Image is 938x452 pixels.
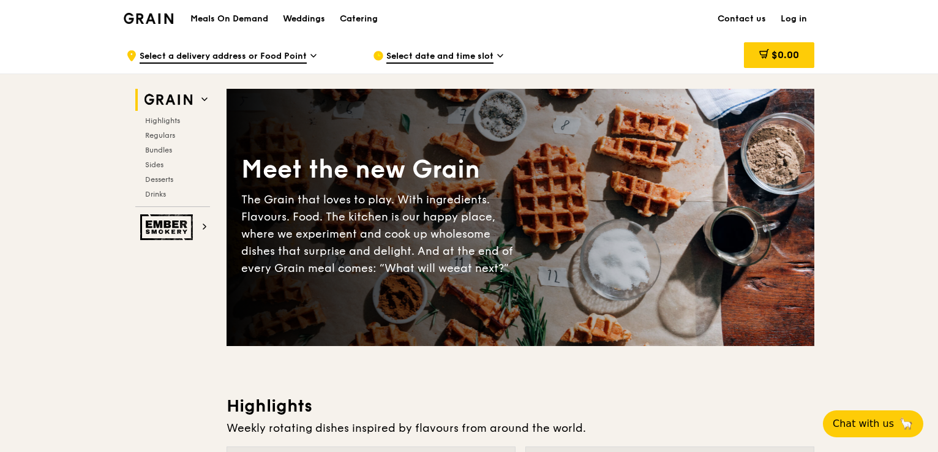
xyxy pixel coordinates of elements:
a: Catering [332,1,385,37]
div: Weddings [283,1,325,37]
span: Select a delivery address or Food Point [140,50,307,64]
div: Catering [340,1,378,37]
img: Grain [124,13,173,24]
span: Chat with us [833,416,894,431]
span: $0.00 [771,49,799,61]
span: Highlights [145,116,180,125]
img: Ember Smokery web logo [140,214,197,240]
a: Contact us [710,1,773,37]
span: 🦙 [899,416,914,431]
span: Regulars [145,131,175,140]
span: Bundles [145,146,172,154]
span: Select date and time slot [386,50,493,64]
h1: Meals On Demand [190,13,268,25]
div: The Grain that loves to play. With ingredients. Flavours. Food. The kitchen is our happy place, w... [241,191,520,277]
button: Chat with us🦙 [823,410,923,437]
span: Desserts [145,175,173,184]
span: Drinks [145,190,166,198]
div: Weekly rotating dishes inspired by flavours from around the world. [227,420,814,437]
span: eat next?” [454,262,509,275]
img: Grain web logo [140,89,197,111]
div: Meet the new Grain [241,153,520,186]
h3: Highlights [227,395,814,417]
a: Log in [773,1,814,37]
a: Weddings [276,1,332,37]
span: Sides [145,160,163,169]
